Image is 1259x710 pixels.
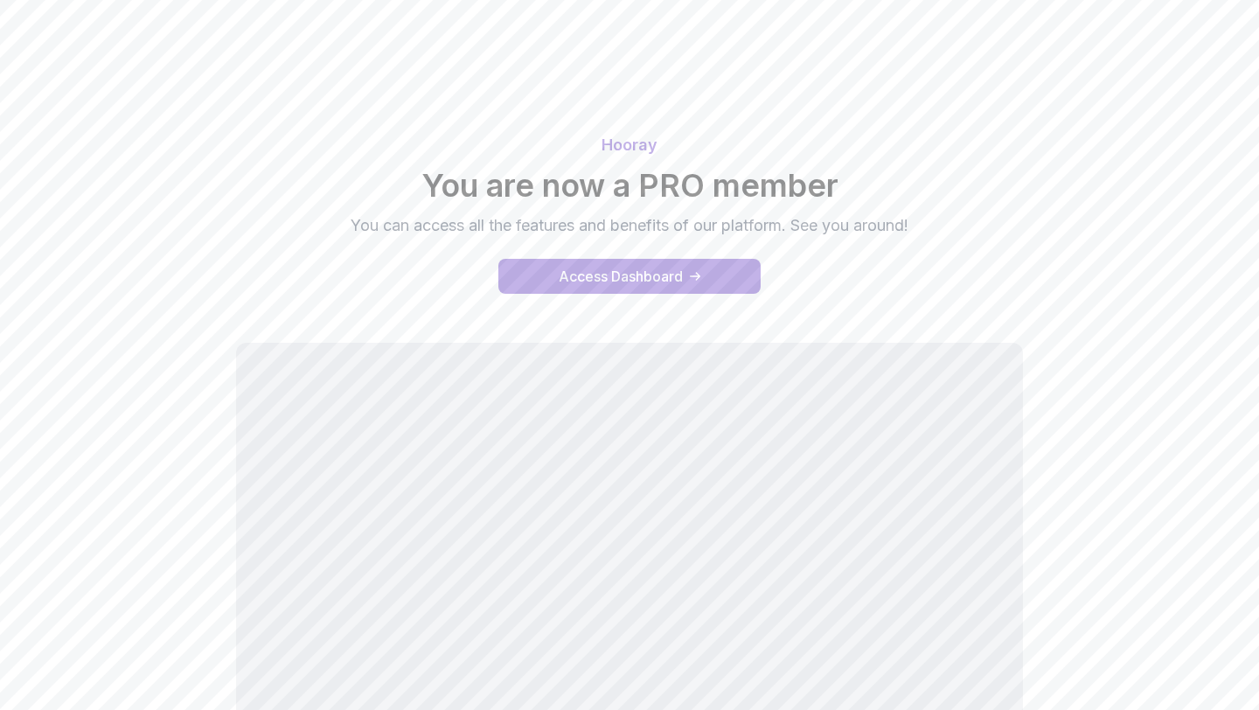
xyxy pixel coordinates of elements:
h2: You are now a PRO member [17,168,1242,203]
p: You can access all the features and benefits of our platform. See you around! [336,213,923,238]
div: Access Dashboard [559,266,683,287]
button: Access Dashboard [498,259,761,294]
p: Hooray [17,133,1242,157]
a: access-dashboard [498,259,761,294]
